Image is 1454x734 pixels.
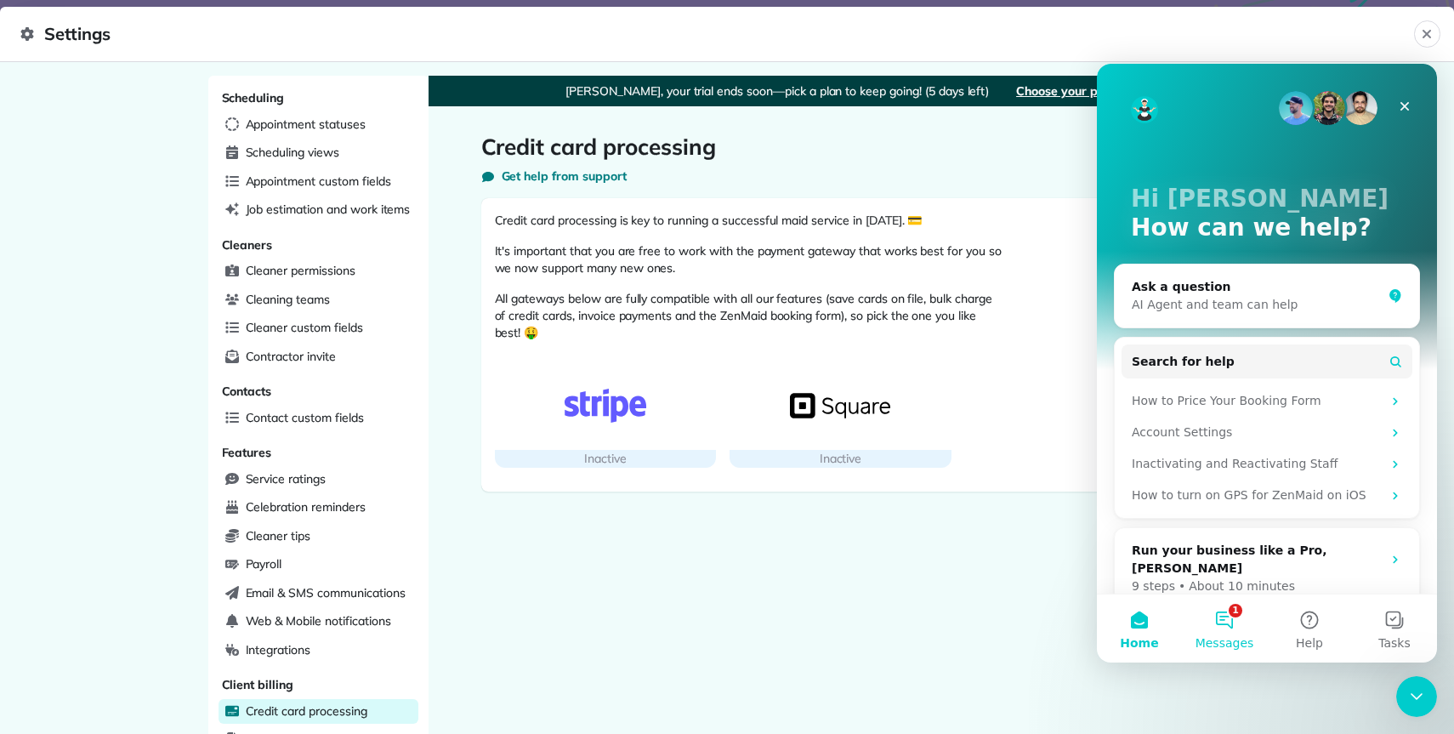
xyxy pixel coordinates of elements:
p: It's important that you are free to work with the payment gateway that works best for you so we n... [495,242,1005,276]
span: Cleaning teams [246,291,330,308]
span: Job estimation and work items [246,201,411,218]
span: Credit card processing [246,703,367,720]
img: Square [790,389,890,423]
span: Contacts [222,384,272,399]
span: Get help from support [502,168,627,185]
span: Email & SMS communications [246,584,406,601]
p: All gateways below are fully compatible with all our features (save cards on file, bulk charge of... [495,290,1005,341]
a: Contractor invite [219,344,418,370]
a: Contact custom fields [219,406,418,431]
a: Cleaner permissions [219,259,418,284]
a: Payroll [219,552,418,578]
a: Web & Mobile notifications [219,609,418,634]
p: Credit card processing is key to running a successful maid service in [DATE]. 💳 [495,212,1005,229]
span: Appointment statuses [246,116,366,133]
span: [PERSON_NAME], your trial ends soon—pick a plan to keep going! (5 days left) [565,83,989,100]
h1: Credit card processing [481,134,1201,161]
span: Celebration reminders [246,498,366,515]
iframe: Intercom live chat [1097,64,1437,663]
span: Cleaner custom fields [246,319,363,336]
span: Inactive [820,451,862,466]
span: Appointment custom fields [246,173,391,190]
a: Scheduling views [219,140,418,166]
span: Inactive [584,451,627,466]
a: Service ratings [219,467,418,492]
span: Service ratings [246,470,326,487]
a: Cleaning teams [219,287,418,313]
img: Stripe [555,389,656,423]
span: Settings [20,20,1414,48]
span: Contact custom fields [246,409,364,426]
span: Scheduling views [246,144,339,161]
span: Features [222,445,272,460]
span: Integrations [246,641,311,658]
span: Payroll [246,555,282,572]
a: Appointment custom fields [219,169,418,195]
span: Contractor invite [246,348,336,365]
a: Celebration reminders [219,495,418,521]
a: Integrations [219,638,418,663]
a: Cleaner custom fields [219,316,418,341]
a: Job estimation and work items [219,197,418,223]
a: Cleaner tips [219,524,418,549]
span: Client billing [222,677,293,692]
a: Email & SMS communications [219,581,418,606]
span: Cleaner tips [246,527,311,544]
button: Get help from support [481,168,627,185]
iframe: Intercom live chat [1396,676,1437,717]
a: Appointment statuses [219,112,418,138]
button: Close [1414,20,1440,48]
span: Cleaner permissions [246,262,355,279]
span: Scheduling [222,90,285,105]
span: Web & Mobile notifications [246,612,391,629]
a: Credit card processing [219,699,418,725]
a: Choose your plan [1016,83,1115,99]
span: Cleaners [222,237,273,253]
